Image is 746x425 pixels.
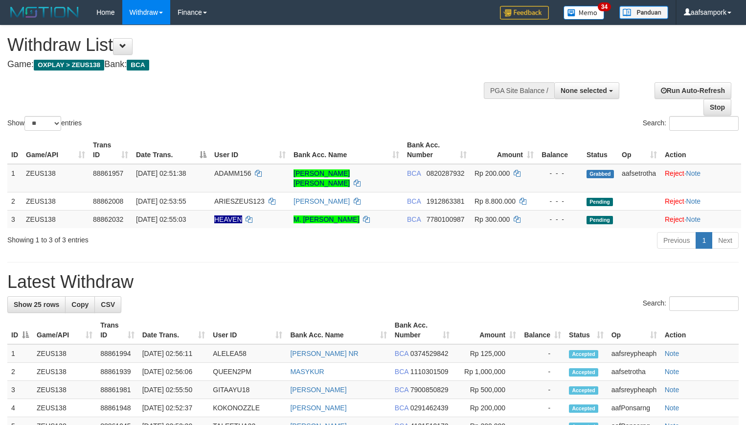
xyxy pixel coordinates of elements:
td: aafsreypheaph [608,344,661,363]
img: Feedback.jpg [500,6,549,20]
th: Action [661,136,741,164]
td: aafsreypheaph [608,381,661,399]
a: Next [712,232,739,249]
h1: Withdraw List [7,35,488,55]
span: Copy 7780100987 to clipboard [427,215,465,223]
span: Show 25 rows [14,301,59,308]
th: Game/API: activate to sort column ascending [22,136,89,164]
span: BCA [407,197,421,205]
span: Copy 0291462439 to clipboard [410,404,449,412]
span: Accepted [569,368,598,377]
a: Reject [665,215,684,223]
div: Showing 1 to 3 of 3 entries [7,231,303,245]
td: - [520,399,565,417]
span: Copy 0820287932 to clipboard [427,169,465,177]
a: Show 25 rows [7,296,66,313]
a: Reject [665,169,684,177]
span: Pending [587,198,613,206]
a: Reject [665,197,684,205]
span: Accepted [569,404,598,413]
td: 1 [7,164,22,192]
th: User ID: activate to sort column ascending [209,316,286,344]
td: 2 [7,363,33,381]
span: 88861957 [93,169,123,177]
th: Op: activate to sort column ascending [618,136,661,164]
a: Run Auto-Refresh [655,82,731,99]
span: 34 [598,2,611,11]
span: [DATE] 02:53:55 [136,197,186,205]
a: [PERSON_NAME] [PERSON_NAME] [294,169,350,187]
th: Trans ID: activate to sort column ascending [89,136,132,164]
th: Amount: activate to sort column ascending [453,316,520,344]
span: BCA [395,350,408,357]
td: 88861948 [96,399,138,417]
span: ADAMM156 [214,169,251,177]
a: Stop [703,99,731,116]
a: MASYKUR [290,368,324,376]
a: Note [686,197,701,205]
td: 2 [7,192,22,210]
select: Showentries [24,116,61,131]
th: Game/API: activate to sort column ascending [33,316,96,344]
td: 3 [7,381,33,399]
span: Rp 300.000 [475,215,510,223]
th: Balance [538,136,583,164]
span: Accepted [569,386,598,395]
td: KOKONOZZLE [209,399,286,417]
th: Date Trans.: activate to sort column ascending [138,316,209,344]
a: Previous [657,232,696,249]
span: Rp 8.800.000 [475,197,516,205]
a: [PERSON_NAME] [294,197,350,205]
span: Copy [71,301,89,308]
td: [DATE] 02:52:37 [138,399,209,417]
span: Copy 7900850829 to clipboard [410,386,449,394]
a: [PERSON_NAME] [290,404,346,412]
a: M. [PERSON_NAME] [294,215,360,223]
span: BCA [395,368,408,376]
a: Note [686,169,701,177]
th: ID: activate to sort column descending [7,316,33,344]
th: Op: activate to sort column ascending [608,316,661,344]
td: ZEUS138 [22,192,89,210]
td: ZEUS138 [33,344,96,363]
td: ZEUS138 [33,399,96,417]
a: Note [686,215,701,223]
a: Note [665,368,679,376]
span: ARIESZEUS123 [214,197,265,205]
td: Rp 200,000 [453,399,520,417]
td: · [661,210,741,228]
th: ID [7,136,22,164]
span: [DATE] 02:55:03 [136,215,186,223]
span: None selected [561,87,607,94]
a: Note [665,404,679,412]
a: Note [665,386,679,394]
span: Grabbed [587,170,614,178]
td: QUEEN2PM [209,363,286,381]
th: Trans ID: activate to sort column ascending [96,316,138,344]
div: PGA Site Balance / [484,82,554,99]
th: Date Trans.: activate to sort column descending [132,136,210,164]
td: GITAAYU18 [209,381,286,399]
td: - [520,344,565,363]
td: Rp 125,000 [453,344,520,363]
td: 88861981 [96,381,138,399]
a: [PERSON_NAME] NR [290,350,358,357]
span: Pending [587,216,613,224]
td: ALELEA58 [209,344,286,363]
span: Nama rekening ada tanda titik/strip, harap diedit [214,215,242,223]
span: [DATE] 02:51:38 [136,169,186,177]
td: - [520,363,565,381]
th: Amount: activate to sort column ascending [471,136,538,164]
a: Note [665,350,679,357]
td: Rp 500,000 [453,381,520,399]
a: CSV [94,296,121,313]
td: · [661,164,741,192]
label: Search: [643,116,739,131]
th: Status [583,136,618,164]
img: panduan.png [619,6,668,19]
th: Status: activate to sort column ascending [565,316,608,344]
input: Search: [669,296,739,311]
th: Bank Acc. Number: activate to sort column ascending [403,136,471,164]
img: MOTION_logo.png [7,5,82,20]
a: [PERSON_NAME] [290,386,346,394]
